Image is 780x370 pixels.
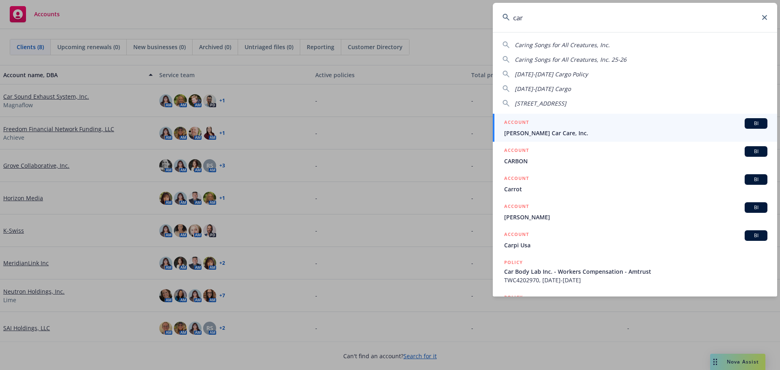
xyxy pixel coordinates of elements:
[504,202,529,212] h5: ACCOUNT
[515,85,571,93] span: [DATE]-[DATE] Cargo
[493,289,777,324] a: POLICY
[493,198,777,226] a: ACCOUNTBI[PERSON_NAME]
[504,267,767,276] span: Car Body Lab Inc. - Workers Compensation - Amtrust
[504,174,529,184] h5: ACCOUNT
[504,241,767,249] span: Carpi Usa
[748,204,764,211] span: BI
[493,226,777,254] a: ACCOUNTBICarpi Usa
[504,118,529,128] h5: ACCOUNT
[515,56,626,63] span: Caring Songs for All Creatures, Inc. 25-26
[493,3,777,32] input: Search...
[515,70,588,78] span: [DATE]-[DATE] Cargo Policy
[748,232,764,239] span: BI
[504,146,529,156] h5: ACCOUNT
[748,148,764,155] span: BI
[504,258,523,266] h5: POLICY
[748,176,764,183] span: BI
[493,114,777,142] a: ACCOUNTBI[PERSON_NAME] Car Care, Inc.
[504,293,523,301] h5: POLICY
[504,157,767,165] span: CARBON
[504,185,767,193] span: Carrot
[504,129,767,137] span: [PERSON_NAME] Car Care, Inc.
[504,276,767,284] span: TWC4202970, [DATE]-[DATE]
[748,120,764,127] span: BI
[504,213,767,221] span: [PERSON_NAME]
[515,100,566,107] span: [STREET_ADDRESS]
[493,254,777,289] a: POLICYCar Body Lab Inc. - Workers Compensation - AmtrustTWC4202970, [DATE]-[DATE]
[515,41,610,49] span: Caring Songs for All Creatures, Inc.
[504,230,529,240] h5: ACCOUNT
[493,170,777,198] a: ACCOUNTBICarrot
[493,142,777,170] a: ACCOUNTBICARBON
